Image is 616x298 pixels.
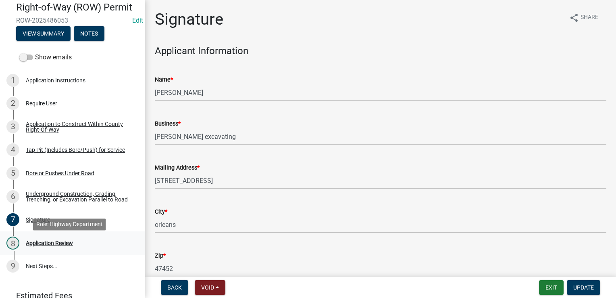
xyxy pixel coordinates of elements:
[26,170,94,176] div: Bore or Pushes Under Road
[6,167,19,180] div: 5
[26,101,57,106] div: Require User
[6,190,19,203] div: 6
[155,121,181,127] label: Business
[167,284,182,291] span: Back
[26,240,73,246] div: Application Review
[26,147,125,153] div: Tap Pit (Includes Bore/Push) for Service
[155,209,167,215] label: City
[155,45,606,57] h4: Applicant Information
[74,31,104,37] wm-modal-confirm: Notes
[16,2,139,13] h4: Right-of-Way (ROW) Permit
[155,77,173,83] label: Name
[6,74,19,87] div: 1
[6,213,19,226] div: 7
[16,17,129,24] span: ROW-2025486053
[573,284,594,291] span: Update
[132,17,143,24] wm-modal-confirm: Edit Application Number
[6,97,19,110] div: 2
[539,280,564,295] button: Exit
[26,121,132,132] div: Application to Construct Within County Right-Of-Way
[16,26,71,41] button: View Summary
[26,191,132,202] div: Underground Construction, Grading, Trenching, or Excavation Parallel to Road
[6,260,19,273] div: 9
[132,17,143,24] a: Edit
[201,284,214,291] span: Void
[16,31,71,37] wm-modal-confirm: Summary
[563,10,605,25] button: shareShare
[33,218,106,230] div: Role: Highway Department
[195,280,225,295] button: Void
[161,280,188,295] button: Back
[6,237,19,250] div: 8
[155,165,200,171] label: Mailing Address
[155,253,166,259] label: Zip
[19,52,72,62] label: Show emails
[74,26,104,41] button: Notes
[6,143,19,156] div: 4
[581,13,598,23] span: Share
[567,280,600,295] button: Update
[569,13,579,23] i: share
[26,78,85,83] div: Application Instructions
[155,10,223,29] h1: Signature
[26,217,50,222] div: Signature
[6,120,19,133] div: 3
